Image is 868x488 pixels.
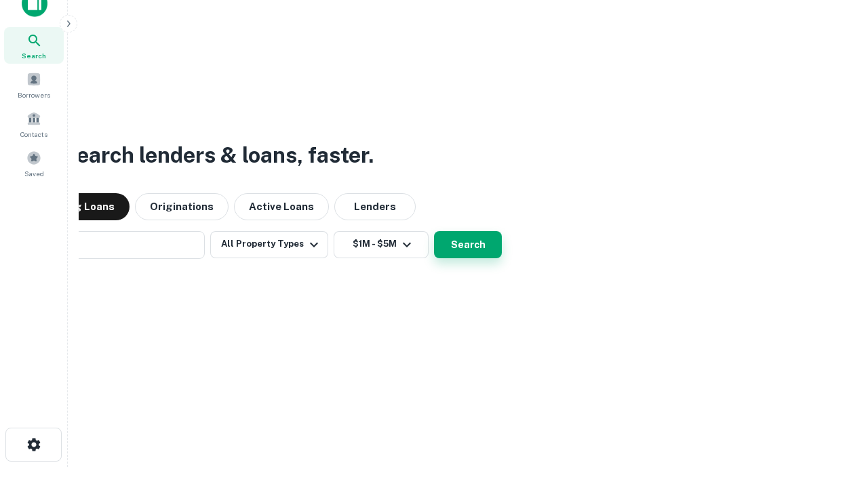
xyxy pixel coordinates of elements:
[800,336,868,401] iframe: Chat Widget
[135,193,229,220] button: Originations
[20,129,47,140] span: Contacts
[24,168,44,179] span: Saved
[62,139,374,171] h3: Search lenders & loans, faster.
[4,106,64,142] a: Contacts
[434,231,502,258] button: Search
[334,193,416,220] button: Lenders
[22,50,46,61] span: Search
[4,66,64,103] a: Borrowers
[210,231,328,258] button: All Property Types
[18,89,50,100] span: Borrowers
[234,193,329,220] button: Active Loans
[4,27,64,64] a: Search
[334,231,429,258] button: $1M - $5M
[4,145,64,182] a: Saved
